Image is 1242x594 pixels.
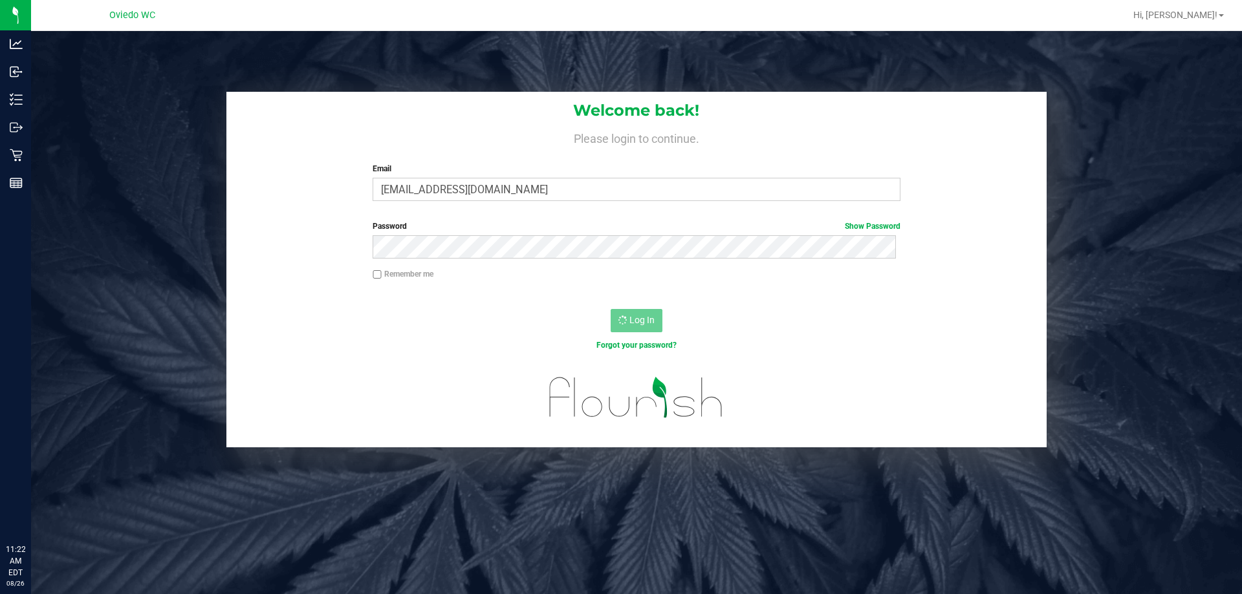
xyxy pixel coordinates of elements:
[10,65,23,78] inline-svg: Inbound
[226,102,1047,119] h1: Welcome back!
[629,315,655,325] span: Log In
[373,222,407,231] span: Password
[10,121,23,134] inline-svg: Outbound
[845,222,900,231] a: Show Password
[373,163,900,175] label: Email
[373,268,433,280] label: Remember me
[226,129,1047,145] h4: Please login to continue.
[373,270,382,279] input: Remember me
[10,93,23,106] inline-svg: Inventory
[1133,10,1217,20] span: Hi, [PERSON_NAME]!
[10,37,23,50] inline-svg: Analytics
[10,176,23,189] inline-svg: Reports
[596,341,677,350] a: Forgot your password?
[6,578,25,588] p: 08/26
[534,365,739,430] img: flourish_logo.svg
[109,10,155,21] span: Oviedo WC
[611,309,662,332] button: Log In
[6,544,25,578] p: 11:22 AM EDT
[10,149,23,162] inline-svg: Retail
